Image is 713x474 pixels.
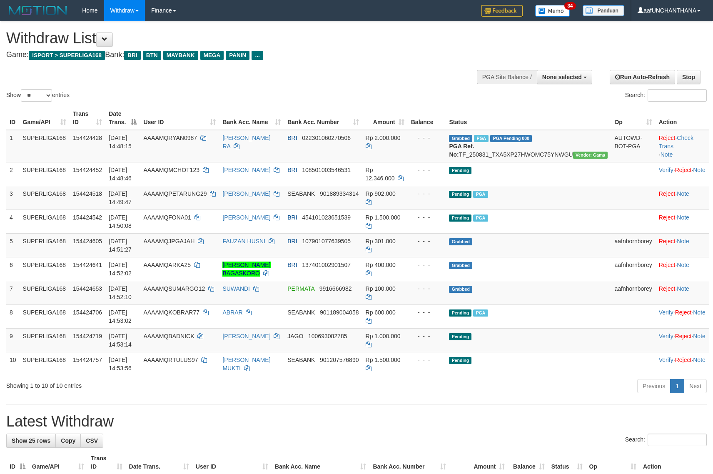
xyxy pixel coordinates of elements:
[308,333,347,339] span: Copy 100693082785 to clipboard
[284,106,362,130] th: Bank Acc. Number: activate to sort column ascending
[20,130,70,162] td: SUPERLIGA168
[411,308,443,317] div: - - -
[670,379,684,393] a: 1
[411,213,443,222] div: - - -
[29,51,105,60] span: ISPORT > SUPERLIGA168
[449,286,472,293] span: Grabbed
[659,135,676,141] a: Reject
[648,89,707,102] input: Search:
[659,333,673,339] a: Verify
[109,190,132,205] span: [DATE] 14:49:47
[302,238,351,244] span: Copy 107901077639505 to clipboard
[366,214,401,221] span: Rp 1.500.000
[143,214,191,221] span: AAAAMQFONA01
[73,214,102,221] span: 154424542
[73,167,102,173] span: 154424452
[287,167,297,173] span: BRI
[287,357,315,363] span: SEABANK
[366,167,395,182] span: Rp 12.346.000
[287,135,297,141] span: BRI
[659,309,673,316] a: Verify
[6,210,20,233] td: 4
[6,186,20,210] td: 3
[656,304,709,328] td: · ·
[677,262,689,268] a: Note
[659,190,676,197] a: Reject
[6,257,20,281] td: 6
[449,333,471,340] span: Pending
[109,309,132,324] span: [DATE] 14:53:02
[320,190,359,197] span: Copy 901889334314 to clipboard
[611,257,655,281] td: aafnhornborey
[6,162,20,186] td: 2
[20,186,70,210] td: SUPERLIGA168
[143,51,161,60] span: BTN
[366,333,401,339] span: Rp 1.000.000
[73,190,102,197] span: 154424518
[73,135,102,141] span: 154424428
[302,262,351,268] span: Copy 137401002901507 to clipboard
[481,5,523,17] img: Feedback.jpg
[656,210,709,233] td: ·
[6,51,467,59] h4: Game: Bank:
[20,233,70,257] td: SUPERLIGA168
[659,262,676,268] a: Reject
[366,135,401,141] span: Rp 2.000.000
[656,106,709,130] th: Action
[659,285,676,292] a: Reject
[611,233,655,257] td: aafnhornborey
[143,333,194,339] span: AAAAMQBADNICK
[219,106,284,130] th: Bank Acc. Name: activate to sort column ascending
[366,285,396,292] span: Rp 100.000
[287,262,297,268] span: BRI
[677,190,689,197] a: Note
[226,51,249,60] span: PANIN
[6,106,20,130] th: ID
[6,434,56,448] a: Show 25 rows
[222,135,270,150] a: [PERSON_NAME] RA
[222,167,270,173] a: [PERSON_NAME]
[684,379,707,393] a: Next
[473,215,488,222] span: Marked by aafsengchandara
[143,357,198,363] span: AAAAMQRTULUS97
[477,70,537,84] div: PGA Site Balance /
[109,214,132,229] span: [DATE] 14:50:08
[366,357,401,363] span: Rp 1.500.000
[693,333,706,339] a: Note
[73,285,102,292] span: 154424653
[6,89,70,102] label: Show entries
[446,106,611,130] th: Status
[222,357,270,372] a: [PERSON_NAME] MUKTI
[449,215,471,222] span: Pending
[86,437,98,444] span: CSV
[143,238,194,244] span: AAAAMQJPGAJAH
[564,2,576,10] span: 34
[302,135,351,141] span: Copy 022301060270506 to clipboard
[143,167,199,173] span: AAAAMQMCHOT123
[109,333,132,348] span: [DATE] 14:53:14
[21,89,52,102] select: Showentries
[200,51,224,60] span: MEGA
[6,378,291,390] div: Showing 1 to 10 of 10 entries
[6,328,20,352] td: 9
[302,167,351,173] span: Copy 108501003546531 to clipboard
[656,162,709,186] td: · ·
[20,281,70,304] td: SUPERLIGA168
[366,309,396,316] span: Rp 600.000
[611,130,655,162] td: AUTOWD-BOT-PGA
[6,413,707,430] h1: Latest Withdraw
[109,135,132,150] span: [DATE] 14:48:15
[366,190,396,197] span: Rp 902.000
[6,281,20,304] td: 7
[6,4,70,17] img: MOTION_logo.png
[675,333,692,339] a: Reject
[537,70,592,84] button: None selected
[252,51,263,60] span: ...
[411,134,443,142] div: - - -
[20,304,70,328] td: SUPERLIGA168
[408,106,446,130] th: Balance
[109,167,132,182] span: [DATE] 14:48:46
[109,357,132,372] span: [DATE] 14:53:56
[659,214,676,221] a: Reject
[474,135,489,142] span: Marked by aafsengchandara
